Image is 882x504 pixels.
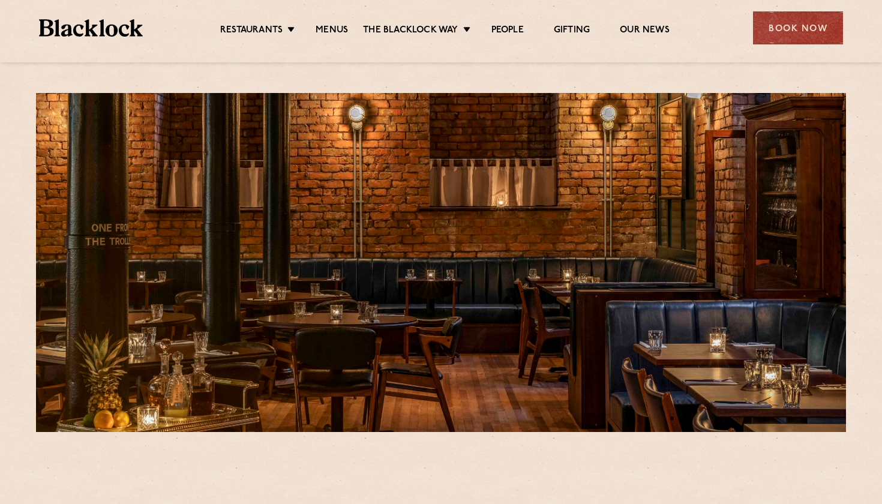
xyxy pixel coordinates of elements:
a: Gifting [554,25,590,38]
a: Our News [620,25,670,38]
img: BL_Textured_Logo-footer-cropped.svg [39,19,143,37]
a: Menus [316,25,348,38]
a: People [491,25,524,38]
div: Book Now [753,11,843,44]
a: Restaurants [220,25,283,38]
a: The Blacklock Way [363,25,458,38]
